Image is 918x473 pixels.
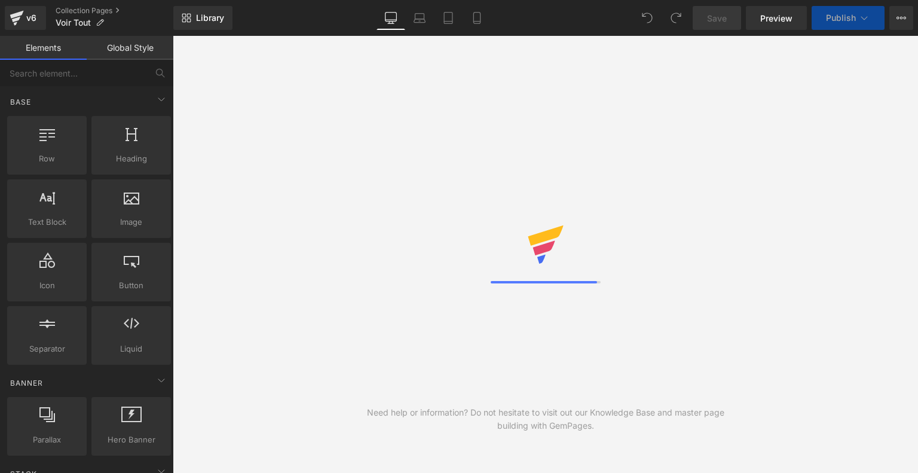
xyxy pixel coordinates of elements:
button: More [889,6,913,30]
a: Mobile [463,6,491,30]
span: Heading [95,152,167,165]
a: Collection Pages [56,6,173,16]
span: Parallax [11,434,83,446]
a: Tablet [434,6,463,30]
span: Icon [11,279,83,292]
a: Preview [746,6,807,30]
span: Image [95,216,167,228]
a: v6 [5,6,46,30]
a: Global Style [87,36,173,60]
a: Desktop [377,6,405,30]
button: Redo [664,6,688,30]
span: Separator [11,343,83,355]
span: Publish [826,13,856,23]
span: Banner [9,377,44,389]
span: Row [11,152,83,165]
span: Text Block [11,216,83,228]
span: Voir Tout [56,18,91,28]
span: Button [95,279,167,292]
span: Library [196,13,224,23]
button: Publish [812,6,885,30]
span: Hero Banner [95,434,167,446]
a: New Library [173,6,232,30]
span: Save [707,12,727,25]
span: Liquid [95,343,167,355]
button: Undo [635,6,659,30]
div: Need help or information? Do not hesitate to visit out our Knowledge Base and master page buildin... [359,406,732,432]
span: Base [9,96,32,108]
span: Preview [760,12,792,25]
a: Laptop [405,6,434,30]
div: v6 [24,10,39,26]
